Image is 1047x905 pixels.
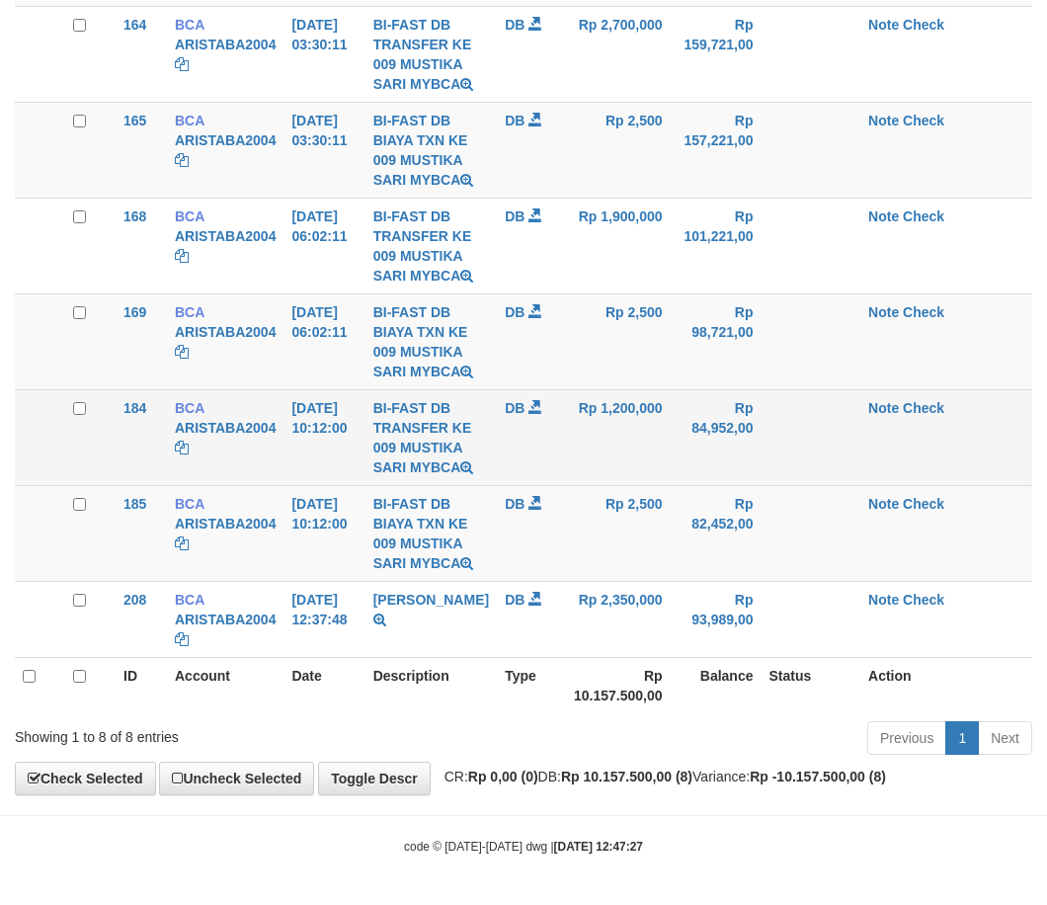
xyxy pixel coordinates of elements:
[468,769,538,784] strong: Rp 0,00 (0)
[868,400,899,416] a: Note
[175,208,204,224] span: BCA
[945,721,979,755] a: 1
[566,293,671,389] td: Rp 2,500
[175,324,276,340] a: ARISTABA2004
[868,496,899,512] a: Note
[868,304,899,320] a: Note
[554,840,643,854] strong: [DATE] 12:47:27
[318,762,431,795] a: Toggle Descr
[175,592,204,608] span: BCA
[365,293,497,389] td: BI-FAST DB BIAYA TXN KE 009 MUSTIKA SARI MYBCA
[505,496,524,512] span: DB
[123,592,146,608] span: 208
[903,400,944,416] a: Check
[15,719,422,747] div: Showing 1 to 8 of 8 entries
[159,762,314,795] a: Uncheck Selected
[750,769,886,784] strong: Rp -10.157.500,00 (8)
[175,304,204,320] span: BCA
[903,17,944,33] a: Check
[123,496,146,512] span: 185
[867,721,946,755] a: Previous
[497,657,566,713] th: Type
[123,17,146,33] span: 164
[365,657,497,713] th: Description
[566,657,671,713] th: Rp 10.157.500,00
[283,293,364,389] td: [DATE] 06:02:11
[671,198,762,293] td: Rp 101,221,00
[671,657,762,713] th: Balance
[860,657,1032,713] th: Action
[978,721,1032,755] a: Next
[175,440,189,455] a: Copy ARISTABA2004 to clipboard
[505,17,524,33] span: DB
[283,485,364,581] td: [DATE] 10:12:00
[283,657,364,713] th: Date
[123,208,146,224] span: 168
[175,400,204,416] span: BCA
[175,37,276,52] a: ARISTABA2004
[671,293,762,389] td: Rp 98,721,00
[761,657,860,713] th: Status
[868,17,899,33] a: Note
[175,516,276,532] a: ARISTABA2004
[116,657,167,713] th: ID
[505,400,524,416] span: DB
[365,389,497,485] td: BI-FAST DB TRANSFER KE 009 MUSTIKA SARI MYBCA
[175,152,189,168] a: Copy ARISTABA2004 to clipboard
[175,56,189,72] a: Copy ARISTABA2004 to clipboard
[671,102,762,198] td: Rp 157,221,00
[868,113,899,128] a: Note
[365,485,497,581] td: BI-FAST DB BIAYA TXN KE 009 MUSTIKA SARI MYBCA
[123,400,146,416] span: 184
[123,113,146,128] span: 165
[671,389,762,485] td: Rp 84,952,00
[283,6,364,102] td: [DATE] 03:30:11
[566,485,671,581] td: Rp 2,500
[175,496,204,512] span: BCA
[671,485,762,581] td: Rp 82,452,00
[175,612,276,627] a: ARISTABA2004
[903,304,944,320] a: Check
[373,592,489,608] a: [PERSON_NAME]
[365,102,497,198] td: BI-FAST DB BIAYA TXN KE 009 MUSTIKA SARI MYBCA
[903,496,944,512] a: Check
[175,344,189,360] a: Copy ARISTABA2004 to clipboard
[283,581,364,657] td: [DATE] 12:37:48
[566,198,671,293] td: Rp 1,900,000
[283,102,364,198] td: [DATE] 03:30:11
[435,769,886,784] span: CR: DB: Variance:
[283,389,364,485] td: [DATE] 10:12:00
[671,6,762,102] td: Rp 159,721,00
[175,228,276,244] a: ARISTABA2004
[123,304,146,320] span: 169
[505,592,524,608] span: DB
[566,102,671,198] td: Rp 2,500
[903,208,944,224] a: Check
[903,113,944,128] a: Check
[868,208,899,224] a: Note
[365,6,497,102] td: BI-FAST DB TRANSFER KE 009 MUSTIKA SARI MYBCA
[505,113,524,128] span: DB
[404,840,643,854] small: code © [DATE]-[DATE] dwg |
[671,581,762,657] td: Rp 93,989,00
[903,592,944,608] a: Check
[561,769,692,784] strong: Rp 10.157.500,00 (8)
[175,132,276,148] a: ARISTABA2004
[365,198,497,293] td: BI-FAST DB TRANSFER KE 009 MUSTIKA SARI MYBCA
[566,6,671,102] td: Rp 2,700,000
[566,389,671,485] td: Rp 1,200,000
[566,581,671,657] td: Rp 2,350,000
[505,208,524,224] span: DB
[175,248,189,264] a: Copy ARISTABA2004 to clipboard
[175,17,204,33] span: BCA
[505,304,524,320] span: DB
[167,657,283,713] th: Account
[175,631,189,647] a: Copy ARISTABA2004 to clipboard
[15,762,156,795] a: Check Selected
[868,592,899,608] a: Note
[175,113,204,128] span: BCA
[175,420,276,436] a: ARISTABA2004
[283,198,364,293] td: [DATE] 06:02:11
[175,535,189,551] a: Copy ARISTABA2004 to clipboard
